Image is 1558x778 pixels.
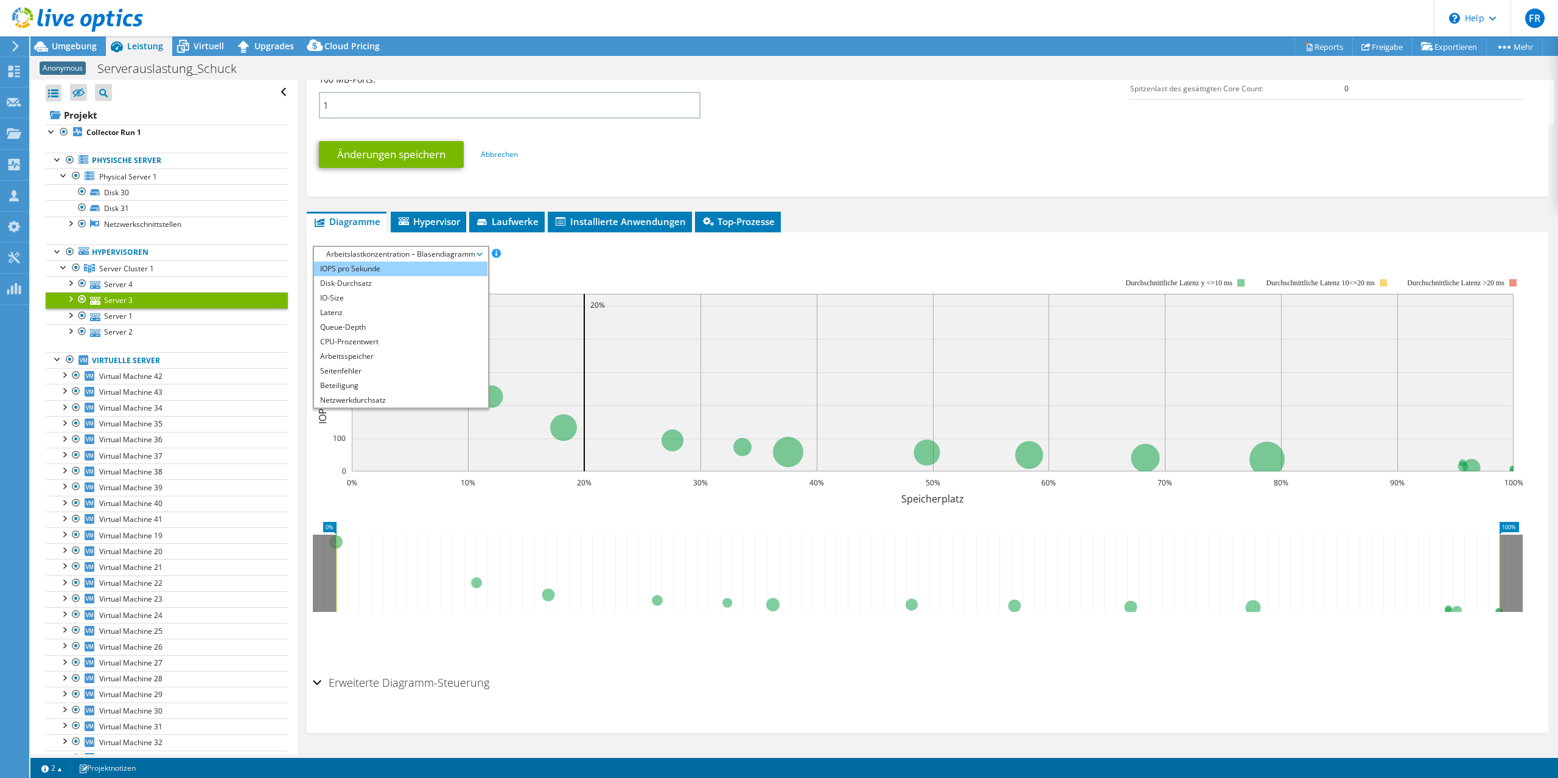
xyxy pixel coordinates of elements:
span: FR [1525,9,1545,28]
text: 10% [461,478,475,488]
li: Netzwerkdurchsatz [314,393,487,408]
span: Cloud Pricing [324,40,380,52]
a: Netzwerkschnittstellen [46,217,288,232]
a: Hypervisoren [46,245,288,260]
h1: Serverauslastung_Schuck [92,62,256,75]
span: Virtual Machine 27 [99,658,162,668]
a: Virtual Machine 40 [46,496,288,512]
a: Virtual Machine 33 [46,751,288,766]
text: 70% [1158,478,1172,488]
a: Virtual Machine 39 [46,479,288,495]
span: Virtual Machine 28 [99,673,162,684]
text: 0% [347,478,357,488]
li: Beteiligung [314,378,487,393]
text: IOPS pro Sekunde [316,341,329,423]
a: Virtual Machine 23 [46,591,288,607]
a: Virtual Machine 21 [46,559,288,575]
a: Physische Server [46,153,288,168]
span: Umgebung [52,40,97,52]
text: 100% [1504,478,1523,488]
a: Projektnotizen [70,760,144,776]
span: Top-Prozesse [701,215,775,227]
span: Server Cluster 1 [99,263,154,274]
span: Virtual Machine 30 [99,706,162,716]
span: Virtual Machine 40 [99,498,162,509]
a: Server 2 [46,324,288,340]
span: Virtuell [194,40,224,52]
a: Virtual Machine 26 [46,639,288,655]
span: Virtual Machine 23 [99,594,162,604]
a: Virtual Machine 20 [46,543,288,559]
span: Anonymous [40,61,86,75]
a: Projekt [46,105,288,125]
span: Virtual Machine 31 [99,721,162,732]
text: 20% [590,300,605,310]
text: 20% [577,478,592,488]
li: IOPS pro Sekunde [314,262,487,276]
b: 0 [1344,83,1349,94]
text: 40% [809,478,824,488]
a: Server 3 [46,292,288,308]
a: Virtual Machine 25 [46,623,288,639]
a: Virtual Machine 43 [46,384,288,400]
text: 30% [693,478,708,488]
span: Virtual Machine 19 [99,530,162,541]
span: Virtual Machine 26 [99,642,162,652]
li: Disk-Durchsatz [314,276,487,291]
span: Virtual Machine 38 [99,467,162,477]
a: Disk 30 [46,184,288,200]
a: Abbrechen [481,149,518,159]
li: Latenz [314,305,487,320]
a: Server Cluster 1 [46,260,288,276]
a: Collector Run 1 [46,125,288,141]
span: Virtual Machine 35 [99,419,162,429]
a: Virtual Machine 36 [46,432,288,448]
span: Physical Server 1 [99,172,157,182]
span: Hypervisor [397,215,460,227]
a: Virtual Machine 24 [46,607,288,623]
a: Server 1 [46,308,288,324]
a: 2 [33,760,71,776]
text: 100 [333,433,346,443]
text: Durchschnittliche Latenz >20 ms [1408,279,1505,287]
span: Virtual Machine 43 [99,387,162,397]
span: Virtual Machine 22 [99,578,162,588]
text: 90% [1390,478,1405,488]
a: Virtual Machine 35 [46,416,288,432]
h2: Erweiterte Diagramm-Steuerung [313,670,489,695]
span: Virtual Machine 37 [99,451,162,461]
span: Virtual Machine 21 [99,562,162,572]
span: Laufwerke [475,215,539,227]
a: Virtual Machine 31 [46,718,288,734]
text: 80% [1274,478,1288,488]
a: Freigabe [1352,37,1413,56]
span: Virtual Machine 39 [99,482,162,493]
b: Collector Run 1 [86,127,141,137]
a: Virtuelle Server [46,352,288,368]
a: Virtual Machine 41 [46,512,288,527]
a: Virtual Machine 28 [46,671,288,687]
span: Virtual Machine 34 [99,403,162,413]
a: Mehr [1486,37,1543,56]
a: Virtual Machine 42 [46,368,288,384]
li: Arbeitsspeicher [314,349,487,364]
a: Disk 31 [46,200,288,216]
span: Virtual Machine 25 [99,626,162,636]
li: Queue-Depth [314,320,487,335]
a: Virtual Machine 27 [46,655,288,671]
a: Physical Server 1 [46,168,288,184]
a: Server 4 [46,276,288,292]
span: Virtual Machine 36 [99,434,162,445]
text: 50% [926,478,940,488]
li: Seitenfehler [314,364,487,378]
a: Virtual Machine 32 [46,734,288,750]
a: Virtual Machine 38 [46,464,288,479]
span: Installierte Anwendungen [554,215,686,227]
tspan: Durchschnittliche Latenz 10<=20 ms [1266,279,1375,287]
span: Virtual Machine 24 [99,610,162,620]
span: Diagramme [313,215,380,227]
span: Virtual Machine 41 [99,514,162,524]
span: Virtual Machine 20 [99,546,162,557]
label: 100 MB-Ports: [319,74,376,86]
span: Arbeitslastkonzentration – Blasendiagramm [320,247,481,262]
